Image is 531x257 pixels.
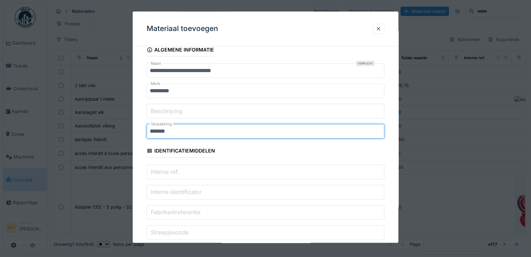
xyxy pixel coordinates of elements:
[149,208,202,216] label: Fabrikantreferentie
[149,188,203,196] label: Interne identificator
[149,122,173,127] label: Verpakking
[147,24,218,33] h3: Materiaal toevoegen
[149,61,163,67] label: Naam
[149,81,162,87] label: Merk
[147,146,215,158] div: Identificatiemiddelen
[149,107,184,115] label: Beschrijving
[149,168,180,176] label: Interne ref.
[149,228,190,236] label: Streepjescode
[356,61,375,67] div: Verplicht
[147,45,214,57] div: Algemene informatie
